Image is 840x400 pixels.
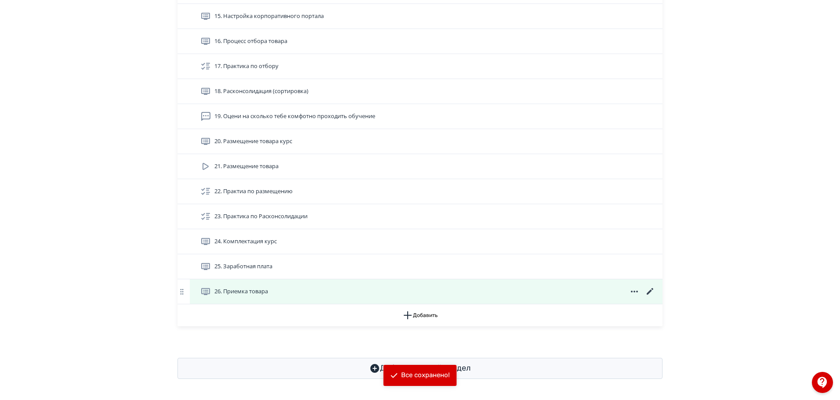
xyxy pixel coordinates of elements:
[177,254,663,279] div: 25. Заработная плата
[214,187,293,196] span: 22. Практиа по размещению
[177,79,663,104] div: 18. Расконсолидация (сортировка)
[177,204,663,229] div: 23. Практика по Расконсолидации
[177,54,663,79] div: 17. Практика по отбору
[214,162,279,171] span: 21. Размещение товара
[177,29,663,54] div: 16. Процесс отбора товара
[214,112,375,121] span: 19. Оцени на сколько тебе комфотно проходить обучение
[214,237,277,246] span: 24. Комплектация курс
[177,129,663,154] div: 20. Размещение товара курс
[214,12,324,21] span: 15. Настройка корпоративного портала
[214,62,279,71] span: 17. Практика по отбору
[177,104,663,129] div: 19. Оцени на сколько тебе комфотно проходить обучение
[214,87,308,96] span: 18. Расконсолидация (сортировка)
[214,287,268,296] span: 26. Приемка товара
[214,212,308,221] span: 23. Практика по Расконсолидации
[177,229,663,254] div: 24. Комплектация курс
[177,279,663,304] div: 26. Приемка товара
[177,304,663,326] button: Добавить
[214,37,287,46] span: 16. Процесс отбора товара
[177,4,663,29] div: 15. Настройка корпоративного портала
[177,179,663,204] div: 22. Практиа по размещению
[214,262,272,271] span: 25. Заработная плата
[177,154,663,179] div: 21. Размещение товара
[214,137,292,146] span: 20. Размещение товара курс
[177,358,663,379] button: Добавить новый раздел
[401,371,450,380] div: Все сохранено!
